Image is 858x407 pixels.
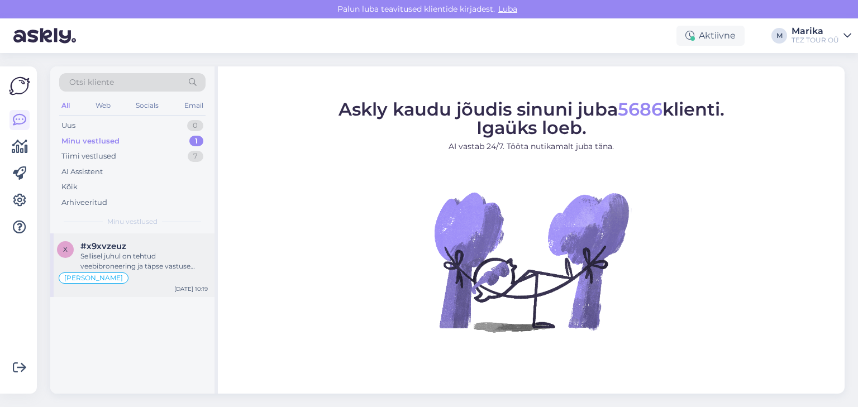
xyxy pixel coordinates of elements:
[676,26,745,46] div: Aktiivne
[61,136,120,147] div: Minu vestlused
[107,217,158,227] span: Minu vestlused
[80,241,126,251] span: #x9xvzeuz
[80,251,208,271] div: Sellisel juhul on tehtud veebibroneering ja täpse vastuse saamiseks küsimusele peate kirjutama aa...
[61,120,75,131] div: Uus
[9,75,30,97] img: Askly Logo
[495,4,521,14] span: Luba
[618,98,662,119] span: 5686
[69,76,114,88] span: Otsi kliente
[339,98,724,138] span: Askly kaudu jõudis sinuni juba klienti. Igaüks loeb.
[792,27,851,45] a: MarikaTEZ TOUR OÜ
[61,197,107,208] div: Arhiveeritud
[63,245,68,253] span: x
[182,98,206,113] div: Email
[792,27,839,36] div: Marika
[61,166,103,178] div: AI Assistent
[61,151,116,162] div: Tiimi vestlused
[134,98,161,113] div: Socials
[792,36,839,45] div: TEZ TOUR OÜ
[189,136,203,147] div: 1
[771,28,787,44] div: M
[188,151,203,162] div: 7
[59,98,72,113] div: All
[339,140,724,152] p: AI vastab 24/7. Tööta nutikamalt juba täna.
[61,181,78,193] div: Kõik
[174,285,208,293] div: [DATE] 10:19
[187,120,203,131] div: 0
[93,98,113,113] div: Web
[64,275,123,281] span: [PERSON_NAME]
[431,161,632,362] img: No Chat active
